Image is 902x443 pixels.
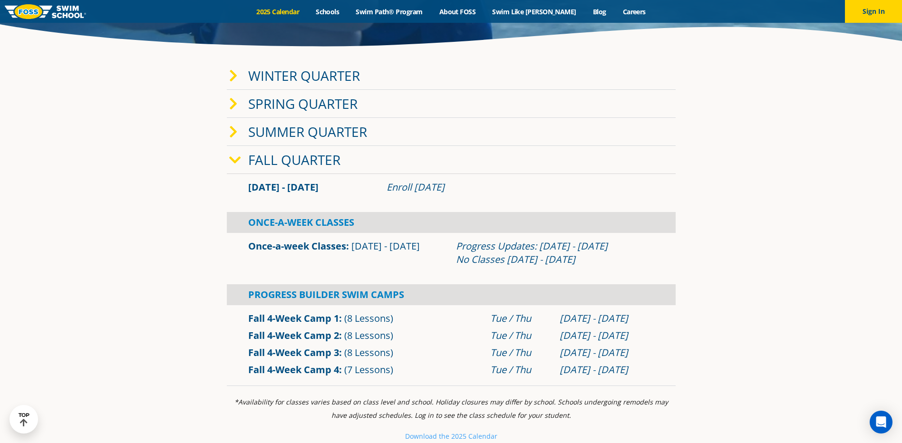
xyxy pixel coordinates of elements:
[490,312,550,325] div: Tue / Thu
[870,411,892,433] div: Open Intercom Messenger
[490,329,550,342] div: Tue / Thu
[490,346,550,359] div: Tue / Thu
[405,432,497,441] a: Download the 2025 Calendar
[234,397,668,420] i: *Availability for classes varies based on class level and school. Holiday closures may differ by ...
[248,329,339,342] a: Fall 4-Week Camp 2
[344,346,393,359] span: (8 Lessons)
[248,363,339,376] a: Fall 4-Week Camp 4
[456,240,654,266] div: Progress Updates: [DATE] - [DATE] No Classes [DATE] - [DATE]
[248,151,340,169] a: Fall Quarter
[308,7,348,16] a: Schools
[344,363,393,376] span: (7 Lessons)
[490,363,550,376] div: Tue / Thu
[405,432,446,441] small: Download th
[446,432,497,441] small: e 2025 Calendar
[227,212,676,233] div: Once-A-Week Classes
[387,181,654,194] div: Enroll [DATE]
[348,7,431,16] a: Swim Path® Program
[560,329,654,342] div: [DATE] - [DATE]
[431,7,484,16] a: About FOSS
[248,7,308,16] a: 2025 Calendar
[344,329,393,342] span: (8 Lessons)
[560,346,654,359] div: [DATE] - [DATE]
[248,181,319,193] span: [DATE] - [DATE]
[248,312,339,325] a: Fall 4-Week Camp 1
[560,312,654,325] div: [DATE] - [DATE]
[351,240,420,252] span: [DATE] - [DATE]
[560,363,654,376] div: [DATE] - [DATE]
[5,4,86,19] img: FOSS Swim School Logo
[248,123,367,141] a: Summer Quarter
[248,95,358,113] a: Spring Quarter
[584,7,614,16] a: Blog
[227,284,676,305] div: Progress Builder Swim Camps
[248,346,339,359] a: Fall 4-Week Camp 3
[248,240,346,252] a: Once-a-week Classes
[614,7,654,16] a: Careers
[484,7,585,16] a: Swim Like [PERSON_NAME]
[248,67,360,85] a: Winter Quarter
[344,312,393,325] span: (8 Lessons)
[19,412,29,427] div: TOP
